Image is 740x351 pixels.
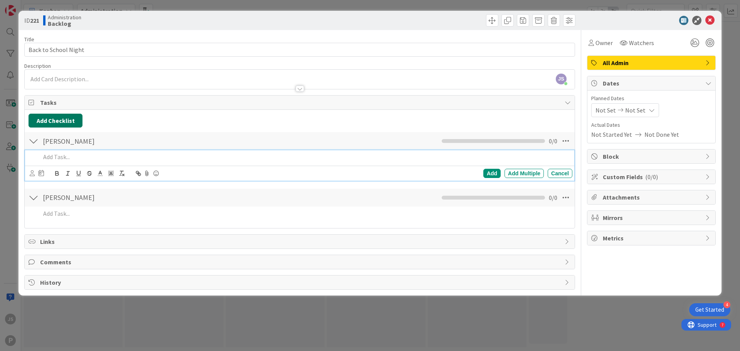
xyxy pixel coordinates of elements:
[689,303,730,316] div: Open Get Started checklist, remaining modules: 4
[603,152,701,161] span: Block
[603,172,701,181] span: Custom Fields
[16,1,35,10] span: Support
[549,136,557,146] span: 0 / 0
[40,278,561,287] span: History
[629,38,654,47] span: Watchers
[40,134,214,148] input: Add Checklist...
[549,193,557,202] span: 0 / 0
[556,74,567,84] span: JS
[30,17,39,24] b: 221
[40,257,561,267] span: Comments
[24,16,39,25] span: ID
[603,233,701,243] span: Metrics
[595,106,616,115] span: Not Set
[645,173,658,181] span: ( 0/0 )
[24,43,575,57] input: type card name here...
[40,3,42,9] div: 7
[603,213,701,222] span: Mirrors
[40,191,214,205] input: Add Checklist...
[625,106,646,115] span: Not Set
[29,114,82,128] button: Add Checklist
[695,306,724,314] div: Get Started
[603,79,701,88] span: Dates
[591,94,711,102] span: Planned Dates
[548,169,572,178] div: Cancel
[40,237,561,246] span: Links
[24,36,34,43] label: Title
[603,58,701,67] span: All Admin
[48,20,81,27] b: Backlog
[595,38,613,47] span: Owner
[505,169,544,178] div: Add Multiple
[603,193,701,202] span: Attachments
[48,14,81,20] span: Administration
[591,121,711,129] span: Actual Dates
[591,130,632,139] span: Not Started Yet
[644,130,679,139] span: Not Done Yet
[483,169,501,178] div: Add
[723,301,730,308] div: 4
[40,98,561,107] span: Tasks
[24,62,51,69] span: Description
